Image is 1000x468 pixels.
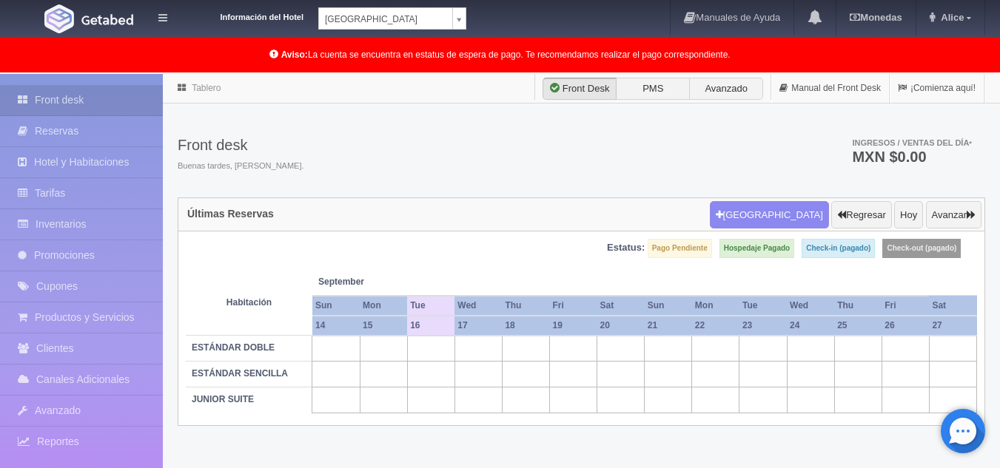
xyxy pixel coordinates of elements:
label: Check-out (pagado) [882,239,961,258]
th: Wed [787,296,834,316]
th: Tue [739,296,787,316]
th: Thu [834,296,882,316]
th: 26 [882,316,929,336]
dt: Información del Hotel [185,7,303,24]
th: 24 [787,316,834,336]
button: Avanzar [926,201,981,229]
span: Alice [937,12,964,23]
th: 27 [929,316,976,336]
th: 22 [692,316,739,336]
th: Sun [312,296,360,316]
button: [GEOGRAPHIC_DATA] [710,201,829,229]
th: 15 [360,316,407,336]
b: ESTÁNDAR DOBLE [192,342,275,353]
th: Sat [597,296,645,316]
label: Avanzado [689,78,763,100]
th: Thu [502,296,549,316]
th: 23 [739,316,787,336]
label: Pago Pendiente [648,239,712,258]
th: Fri [550,296,597,316]
a: ¡Comienza aquí! [890,74,984,103]
th: Mon [692,296,739,316]
h4: Últimas Reservas [187,208,274,220]
label: Estatus: [607,241,645,255]
th: 14 [312,316,360,336]
th: Sat [929,296,976,316]
button: Hoy [894,201,923,229]
h3: MXN $0.00 [852,149,972,164]
th: 18 [502,316,549,336]
label: PMS [616,78,690,100]
label: Check-in (pagado) [802,239,875,258]
strong: Habitación [226,297,272,308]
span: September [318,276,401,288]
th: 21 [645,316,692,336]
th: Fri [882,296,929,316]
button: Regresar [831,201,891,229]
th: 19 [550,316,597,336]
th: Wed [454,296,502,316]
span: Ingresos / Ventas del día [852,138,972,147]
img: Getabed [44,4,74,33]
label: Front Desk [543,78,617,100]
a: [GEOGRAPHIC_DATA] [318,7,466,30]
label: Hospedaje Pagado [719,239,794,258]
th: 25 [834,316,882,336]
img: Getabed [81,14,133,25]
a: Manual del Front Desk [771,74,889,103]
span: [GEOGRAPHIC_DATA] [325,8,446,30]
b: Aviso: [281,50,308,60]
th: Mon [360,296,407,316]
a: Tablero [192,83,221,93]
b: Monedas [850,12,902,23]
th: 17 [454,316,502,336]
b: JUNIOR SUITE [192,394,254,404]
b: ESTÁNDAR SENCILLA [192,368,288,379]
th: 16 [407,316,454,336]
th: 20 [597,316,645,336]
h3: Front desk [178,137,304,153]
th: Sun [645,296,692,316]
th: Tue [407,296,454,316]
span: Buenas tardes, [PERSON_NAME]. [178,160,304,172]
